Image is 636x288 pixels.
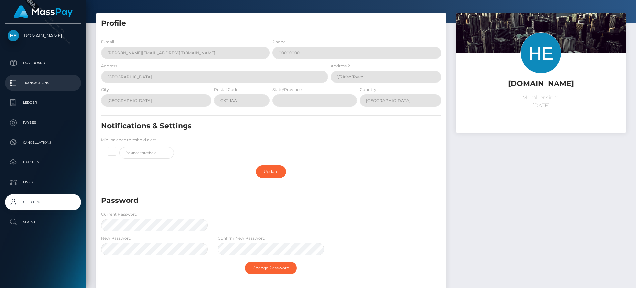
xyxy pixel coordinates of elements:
img: Hellomillions.com [8,30,19,41]
p: Dashboard [8,58,79,68]
label: Min. balance threshold alert [101,137,156,143]
a: Search [5,214,81,230]
a: Update [256,165,286,178]
p: Batches [8,157,79,167]
h5: Profile [101,18,441,29]
label: E-mail [101,39,114,45]
h5: Notifications & Settings [101,121,387,131]
a: Transactions [5,75,81,91]
label: Confirm New Password [218,235,265,241]
label: State/Province [272,87,302,93]
label: Address 2 [331,63,350,69]
label: Current Password [101,211,137,217]
img: ... [456,13,626,127]
label: City [101,87,109,93]
p: Transactions [8,78,79,88]
p: User Profile [8,197,79,207]
a: Dashboard [5,55,81,71]
p: Member since [DATE] [461,94,621,110]
label: Address [101,63,117,69]
img: MassPay Logo [14,5,73,18]
a: Ledger [5,94,81,111]
a: Payees [5,114,81,131]
h5: Password [101,196,387,206]
a: Cancellations [5,134,81,151]
label: Phone [272,39,286,45]
p: Search [8,217,79,227]
a: Change Password [245,262,297,274]
h5: [DOMAIN_NAME] [461,79,621,89]
p: Cancellations [8,138,79,147]
p: Ledger [8,98,79,108]
a: Batches [5,154,81,171]
p: Links [8,177,79,187]
label: Country [360,87,376,93]
p: Payees [8,118,79,128]
label: New Password [101,235,131,241]
span: [DOMAIN_NAME] [5,33,81,39]
a: User Profile [5,194,81,210]
a: Links [5,174,81,191]
label: Postal Code [214,87,238,93]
